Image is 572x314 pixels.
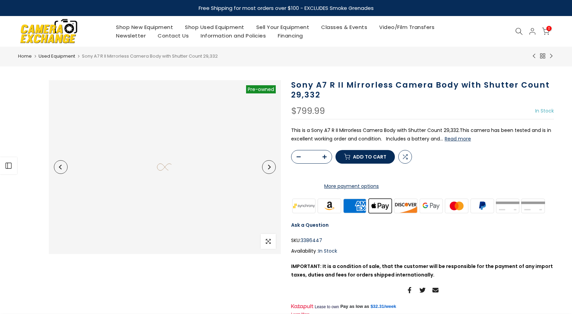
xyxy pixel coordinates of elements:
[301,236,322,245] span: 3386447
[250,23,315,31] a: Sell Your Equipment
[291,182,412,191] a: More payment options
[291,263,553,278] strong: IMPORTANT: It is a condition of sale, that the customer will be responsible for the payment of an...
[335,150,395,164] button: Add to cart
[315,304,339,310] span: Lease to own
[195,31,272,40] a: Information and Policies
[393,197,419,214] img: discover
[535,107,554,114] span: In Stock
[371,303,396,310] a: $32.31/week
[317,197,342,214] img: amazon payments
[406,286,413,294] a: Share on Facebook
[291,236,554,245] div: SKU:
[340,303,369,310] span: Pay as low as
[546,26,552,31] span: 0
[353,154,386,159] span: Add to cart
[373,23,441,31] a: Video/Film Transfers
[291,126,554,143] p: This is a Sony A7 R II Mirrorless Camera Body with Shutter Count 29,332.This camera has been test...
[39,53,75,60] a: Used Equipment
[342,197,368,214] img: american express
[419,286,426,294] a: Share on Twitter
[291,197,317,214] img: synchrony
[179,23,251,31] a: Shop Used Equipment
[262,160,276,174] button: Next
[82,53,218,59] span: Sony A7 R II Mirrorless Camera Body with Shutter Count 29,332
[291,80,554,100] h1: Sony A7 R II Mirrorless Camera Body with Shutter Count 29,332
[54,160,68,174] button: Previous
[110,23,179,31] a: Shop New Equipment
[444,197,470,214] img: master
[368,197,393,214] img: apple pay
[418,197,444,214] img: google pay
[315,23,373,31] a: Classes & Events
[445,136,471,142] button: Read more
[495,197,520,214] img: shopify pay
[470,197,495,214] img: paypal
[291,107,325,116] div: $799.99
[520,197,546,214] img: visa
[18,53,32,60] a: Home
[152,31,195,40] a: Contact Us
[110,31,152,40] a: Newsletter
[318,248,337,254] span: In Stock
[432,286,439,294] a: Share on Email
[272,31,309,40] a: Financing
[291,247,554,255] div: Availability :
[542,28,549,35] a: 0
[199,4,374,12] strong: Free Shipping for most orders over $100 - EXCLUDES Smoke Grenades
[291,222,329,228] a: Ask a Question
